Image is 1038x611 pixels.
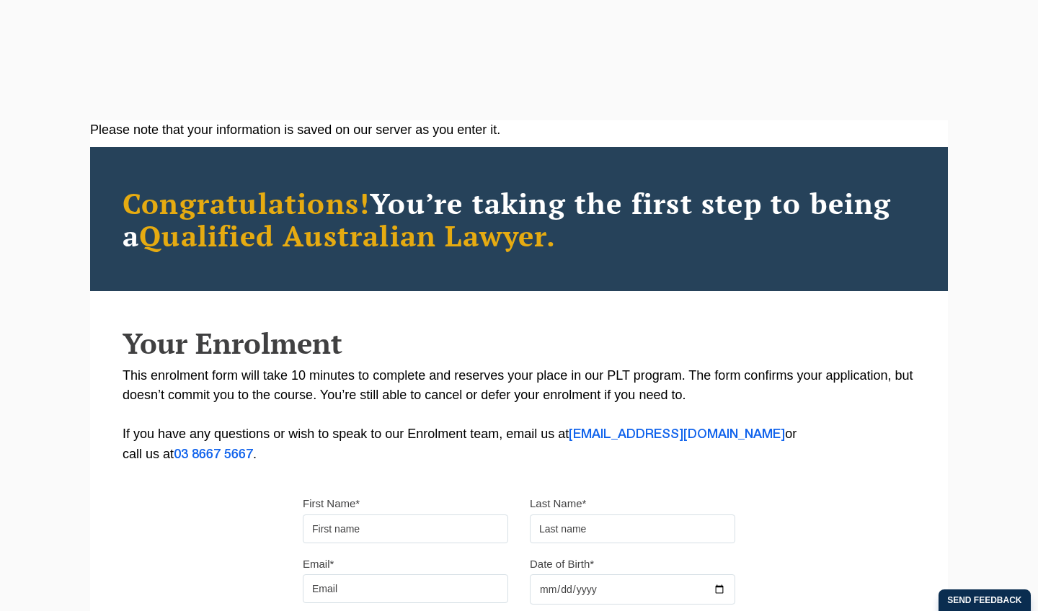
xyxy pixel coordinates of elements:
label: Date of Birth* [530,557,594,571]
span: Congratulations! [123,184,370,222]
a: [EMAIL_ADDRESS][DOMAIN_NAME] [569,429,785,440]
div: Please note that your information is saved on our server as you enter it. [90,120,948,140]
input: First name [303,514,508,543]
span: Qualified Australian Lawyer. [139,216,556,254]
label: Last Name* [530,496,586,511]
h2: You’re taking the first step to being a [123,187,915,251]
p: This enrolment form will take 10 minutes to complete and reserves your place in our PLT program. ... [123,366,915,465]
input: Last name [530,514,735,543]
h2: Your Enrolment [123,327,915,359]
label: First Name* [303,496,360,511]
label: Email* [303,557,334,571]
a: 03 8667 5667 [174,449,253,460]
input: Email [303,574,508,603]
